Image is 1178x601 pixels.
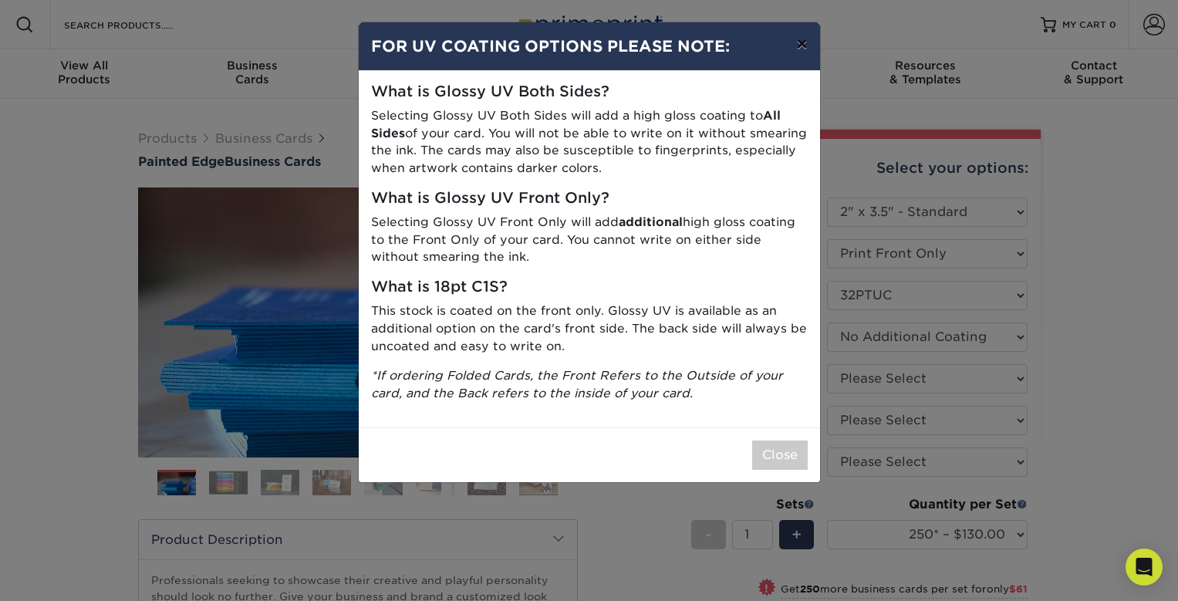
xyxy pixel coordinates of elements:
div: Open Intercom Messenger [1126,549,1163,586]
strong: All Sides [371,108,781,140]
h5: What is Glossy UV Front Only? [371,190,808,208]
button: Close [752,441,808,470]
strong: additional [619,214,683,229]
p: This stock is coated on the front only. Glossy UV is available as an additional option on the car... [371,302,808,355]
h4: FOR UV COATING OPTIONS PLEASE NOTE: [371,35,808,58]
button: × [784,22,819,66]
i: *If ordering Folded Cards, the Front Refers to the Outside of your card, and the Back refers to t... [371,368,783,400]
h5: What is 18pt C1S? [371,279,808,296]
p: Selecting Glossy UV Front Only will add high gloss coating to the Front Only of your card. You ca... [371,214,808,266]
p: Selecting Glossy UV Both Sides will add a high gloss coating to of your card. You will not be abl... [371,107,808,177]
h5: What is Glossy UV Both Sides? [371,83,808,101]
